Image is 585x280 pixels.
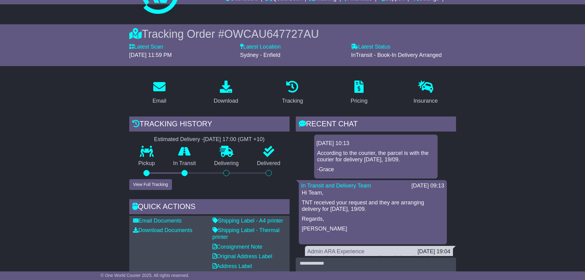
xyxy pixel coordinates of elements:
span: [DATE] 11:59 PM [129,52,172,58]
div: [DATE] 10:13 [317,140,435,147]
div: RECENT CHAT [296,116,456,133]
a: Tracking [278,78,307,107]
p: TNT received your request and they are arranging delivery for [DATE], 19/09. [302,199,444,213]
label: Latest Status [351,44,390,50]
div: Email [152,97,166,105]
p: Delivering [205,160,248,167]
p: [PERSON_NAME] [302,226,444,232]
p: Delivered [248,160,290,167]
label: Latest Location [240,44,281,50]
span: OWCAU647727AU [224,28,319,40]
div: Quick Actions [129,199,290,216]
div: Insurance [414,97,438,105]
a: Insurance [410,78,442,107]
div: I just submitted a request on the website to have it delivered as well [307,255,450,268]
div: Tracking history [129,116,290,133]
p: -Grace [317,166,435,173]
a: Shipping Label - Thermal printer [213,227,280,240]
span: Sydney - Enfield [240,52,280,58]
a: Address Label [213,263,252,269]
label: Latest Scan [129,44,163,50]
div: Estimated Delivery - [129,136,290,143]
span: InTransit - Book-In Delivery Arranged [351,52,442,58]
div: [DATE] 19:04 [418,248,450,255]
div: [DATE] 17:00 (GMT +10) [204,136,265,143]
p: Regards, [302,216,444,223]
p: According to the courier, the parcel is with the courier for delivery [DATE], 19/09. [317,150,435,163]
a: Pricing [347,78,372,107]
a: Download Documents [133,227,193,233]
a: In Transit and Delivery Team [301,183,371,189]
div: Download [214,97,238,105]
span: © One World Courier 2025. All rights reserved. [101,273,189,278]
p: Hi Team, [302,190,444,196]
a: Shipping Label - A4 printer [213,218,283,224]
div: Tracking [282,97,303,105]
div: Pricing [351,97,368,105]
a: Download [210,78,242,107]
p: Pickup [129,160,164,167]
a: Email [148,78,170,107]
a: Admin ARA Experience [307,248,365,254]
div: Tracking Order # [129,27,456,41]
a: Original Address Label [213,253,272,259]
p: In Transit [164,160,205,167]
div: [DATE] 09:13 [411,183,444,189]
a: Email Documents [133,218,182,224]
a: Consignment Note [213,244,263,250]
button: View Full Tracking [129,179,172,190]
